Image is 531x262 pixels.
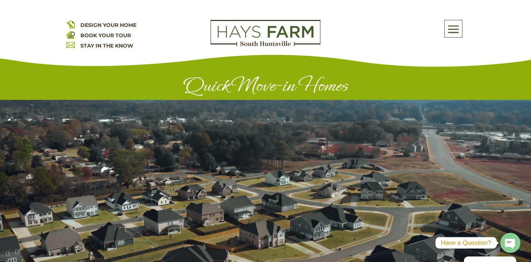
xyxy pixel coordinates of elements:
h1: Quick Move-in Homes [66,74,465,100]
a: STAY IN THE KNOW [80,42,133,49]
a: BOOK YOUR TOUR [80,32,131,39]
a: hays farm homes huntsville development [211,41,320,48]
img: Logo [211,20,320,46]
img: book your home tour [66,30,75,39]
